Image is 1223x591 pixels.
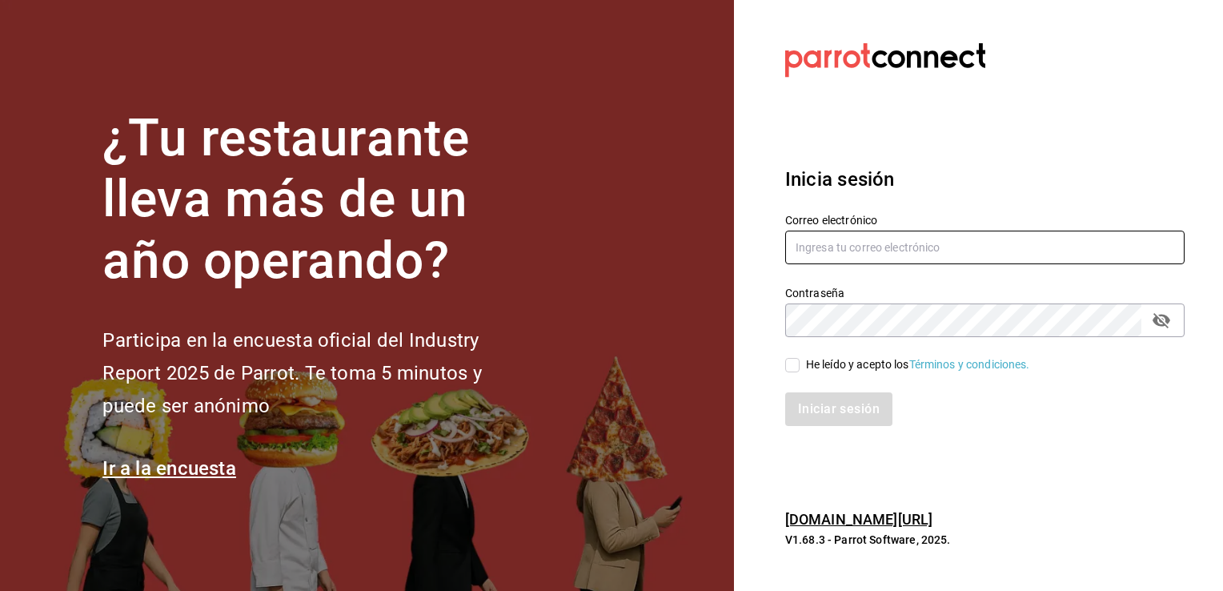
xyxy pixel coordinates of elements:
[102,324,535,422] h2: Participa en la encuesta oficial del Industry Report 2025 de Parrot. Te toma 5 minutos y puede se...
[785,231,1185,264] input: Ingresa tu correo electrónico
[909,358,1030,371] a: Términos y condiciones.
[785,511,932,528] a: [DOMAIN_NAME][URL]
[785,532,1185,548] p: V1.68.3 - Parrot Software, 2025.
[785,214,1185,225] label: Correo electrónico
[1148,307,1175,334] button: passwordField
[785,165,1185,194] h3: Inicia sesión
[806,356,1030,373] div: He leído y acepto los
[102,457,236,480] a: Ir a la encuesta
[785,287,1185,298] label: Contraseña
[102,108,535,292] h1: ¿Tu restaurante lleva más de un año operando?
